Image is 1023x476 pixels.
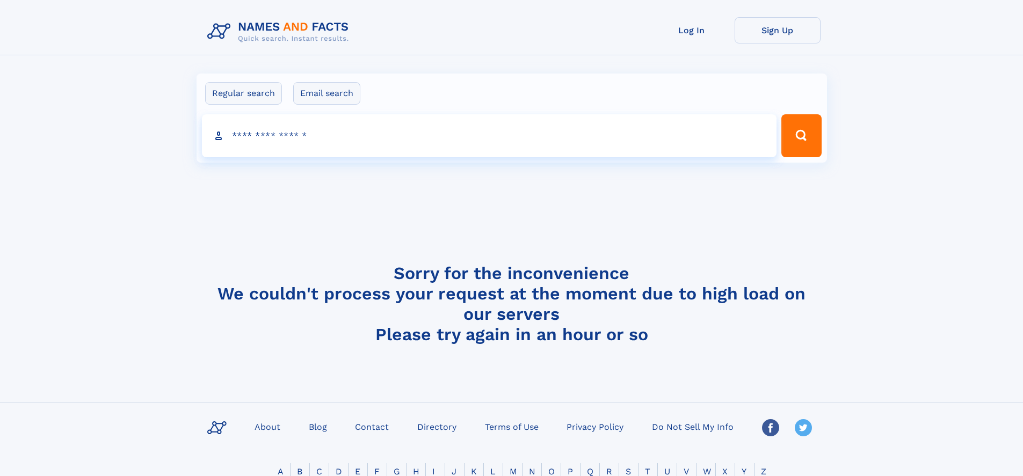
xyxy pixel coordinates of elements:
a: Terms of Use [481,419,543,434]
a: Blog [304,419,331,434]
button: Search Button [781,114,821,157]
h4: Sorry for the inconvenience We couldn't process your request at the moment due to high load on ou... [203,263,821,345]
img: Facebook [762,419,779,436]
label: Regular search [205,82,282,105]
label: Email search [293,82,360,105]
input: search input [202,114,777,157]
a: Sign Up [735,17,821,43]
a: Contact [351,419,393,434]
a: About [250,419,285,434]
img: Twitter [795,419,812,436]
img: Logo Names and Facts [203,17,358,46]
a: Privacy Policy [562,419,628,434]
a: Do Not Sell My Info [648,419,738,434]
a: Log In [649,17,735,43]
a: Directory [413,419,461,434]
